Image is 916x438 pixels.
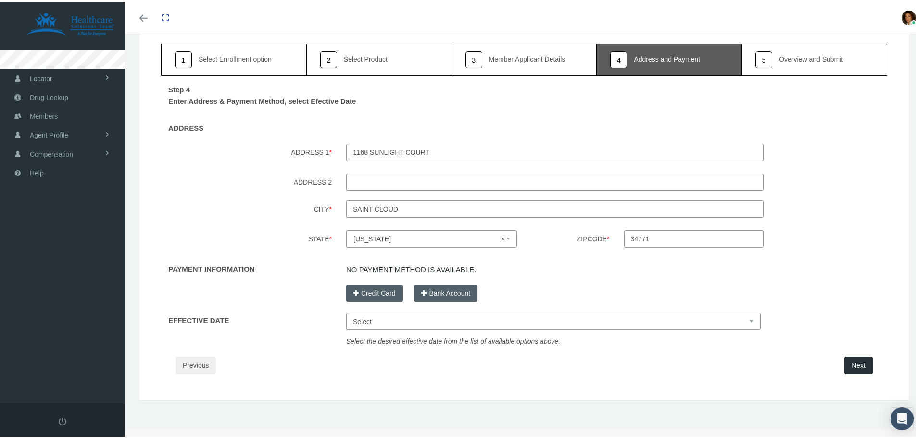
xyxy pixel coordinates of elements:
[524,228,617,249] label: Zipcode
[320,50,337,66] div: 2
[199,54,272,61] div: Select Enrollment option
[161,94,363,108] label: Enter Address & Payment Method, select Efective Date
[161,258,262,273] label: PAYMENT INFORMATION
[154,199,339,219] label: City
[30,87,68,105] span: Drug Lookup
[161,310,236,325] label: EFFECTIVE DATE
[346,283,403,300] button: Credit Card
[755,50,772,66] div: 5
[161,79,197,94] label: Step 4
[414,283,477,300] button: Bank Account
[891,405,914,428] div: Open Intercom Messenger
[346,336,560,343] i: Select the desired effective date from the list of available options above.
[30,105,58,124] span: Members
[154,142,339,162] label: ADDRESS 1
[30,143,73,162] span: Compensation
[465,50,482,66] div: 3
[489,54,565,61] div: Member Applicant Details
[844,355,873,372] button: Next
[30,162,44,180] span: Help
[346,262,476,274] a: No payment method is available.
[154,228,339,249] label: State
[30,124,68,142] span: Agent Profile
[176,355,216,372] button: Previous
[902,9,916,23] img: S_Profile_Picture_15514.jpg
[779,54,843,61] div: Overview and Submit
[353,232,504,242] span: Florida
[175,50,192,66] div: 1
[501,232,508,242] span: ×
[634,54,700,61] div: Address and Payment
[610,50,627,66] div: 4
[154,172,339,189] label: ADDRESS 2
[30,68,52,86] span: Locator
[13,11,128,35] img: HEALTHCARE SOLUTIONS TEAM, LLC
[161,117,211,132] label: ADDRESS
[346,228,517,246] span: Florida
[344,54,388,61] div: Select Product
